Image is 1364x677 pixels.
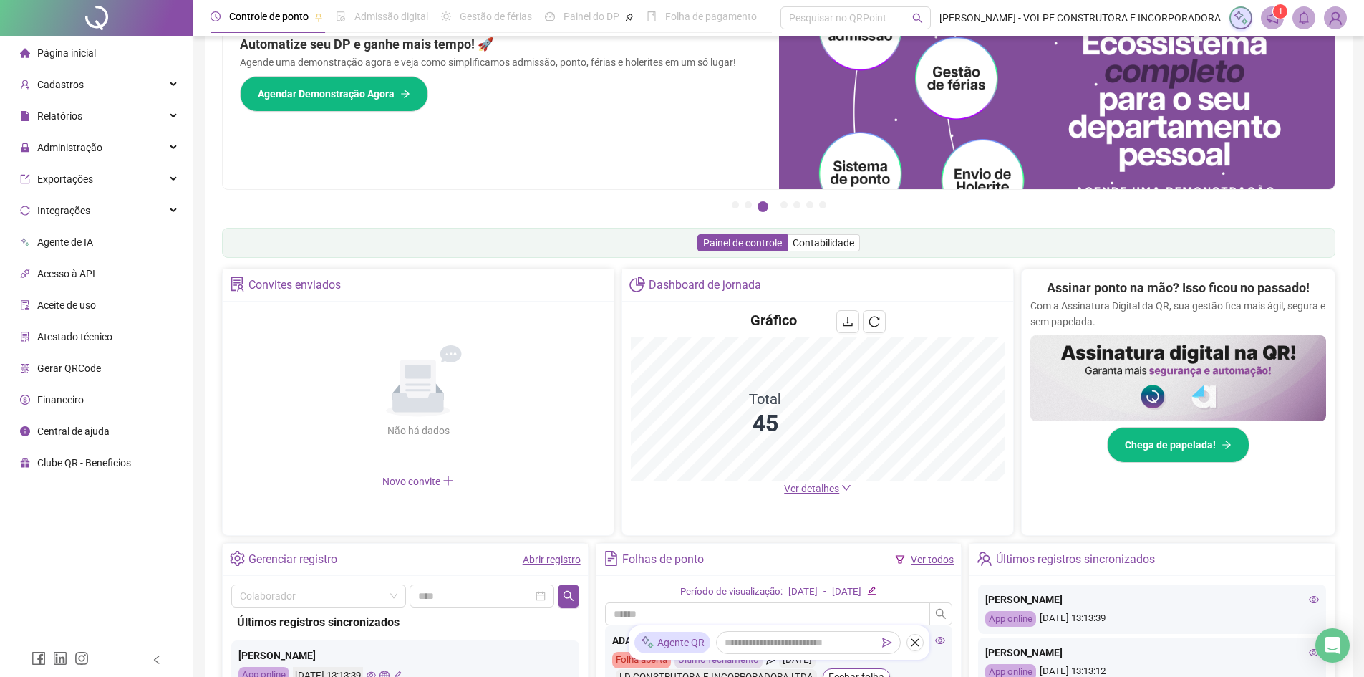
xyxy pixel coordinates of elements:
span: Integrações [37,205,90,216]
div: [PERSON_NAME] [238,648,572,663]
img: banner%2Fd57e337e-a0d3-4837-9615-f134fc33a8e6.png [779,17,1335,189]
p: Agende uma demonstração agora e veja como simplificamos admissão, ponto, férias e holerites em um... [240,54,762,70]
span: Agente de IA [37,236,93,248]
span: arrow-right [400,89,410,99]
h4: Gráfico [750,310,797,330]
button: 2 [745,201,752,208]
span: solution [20,332,30,342]
span: download [842,316,853,327]
p: Com a Assinatura Digital da QR, sua gestão fica mais ágil, segura e sem papelada. [1030,298,1326,330]
span: user-add [20,80,30,90]
span: Ver detalhes [784,483,839,494]
div: Último fechamento [674,652,763,668]
h2: Assinar ponto na mão? Isso ficou no passado! [1047,278,1310,298]
span: Aceite de uso [37,299,96,311]
div: [DATE] [832,585,861,600]
a: Abrir registro [523,554,581,565]
span: edit [867,586,876,595]
span: reload [869,316,880,327]
span: lock [20,143,30,153]
div: - [823,585,826,600]
div: [DATE] [779,652,816,668]
img: sparkle-icon.fc2bf0ac1784a2077858766a79e2daf3.svg [1233,10,1249,26]
span: Controle de ponto [229,11,309,22]
div: Últimos registros sincronizados [996,547,1155,572]
span: gift [20,458,30,468]
span: dashboard [545,11,555,21]
div: Dashboard de jornada [649,273,761,297]
button: 3 [758,201,768,212]
div: Open Intercom Messenger [1315,628,1350,663]
button: 1 [732,201,739,208]
span: sync [20,206,30,216]
span: search [935,608,947,620]
img: 60142 [1325,7,1346,29]
span: Administração [37,142,102,153]
div: Não há dados [352,423,484,438]
a: Ver detalhes down [784,483,851,494]
img: sparkle-icon.fc2bf0ac1784a2077858766a79e2daf3.svg [640,635,654,650]
span: Painel de controle [703,237,782,249]
span: file-text [604,551,619,566]
span: clock-circle [211,11,221,21]
button: 7 [819,201,826,208]
span: dollar [20,395,30,405]
span: pushpin [625,13,634,21]
span: Acesso à API [37,268,95,279]
span: Admissão digital [354,11,428,22]
span: send [766,652,775,668]
div: Agente QR [634,632,710,653]
span: eye [1309,648,1319,658]
div: Convites enviados [248,273,341,297]
div: Folha aberta [612,652,671,668]
span: Exportações [37,173,93,185]
span: down [841,483,851,493]
span: audit [20,300,30,310]
span: facebook [32,651,46,666]
span: Página inicial [37,47,96,59]
span: Painel do DP [564,11,619,22]
div: App online [985,611,1036,628]
img: banner%2F02c71560-61a6-44d4-94b9-c8ab97240462.png [1030,335,1326,421]
span: team [977,551,992,566]
span: file-done [336,11,346,21]
span: close [910,638,920,648]
div: Últimos registros sincronizados [237,613,574,631]
span: export [20,174,30,184]
span: filter [895,554,905,565]
sup: 1 [1273,4,1287,19]
span: instagram [74,651,89,666]
span: pushpin [314,13,323,21]
span: Contabilidade [793,237,854,249]
span: Agendar Demonstração Agora [258,86,395,102]
button: 6 [806,201,813,208]
span: Chega de papelada! [1125,437,1216,453]
span: Cadastros [37,79,84,90]
span: Gestão de férias [460,11,532,22]
span: solution [230,277,245,292]
div: Período de visualização: [680,585,783,600]
span: arrow-right [1222,440,1232,450]
span: Novo convite [382,476,454,487]
div: [DATE] 13:13:39 [985,611,1319,628]
span: bell [1297,11,1310,24]
span: Gerar QRCode [37,362,101,374]
span: Clube QR - Beneficios [37,457,131,469]
span: setting [230,551,245,566]
span: 1 [1278,6,1283,16]
div: [PERSON_NAME] [985,645,1319,661]
span: search [563,590,574,602]
span: eye [935,635,945,645]
span: Relatórios [37,110,82,122]
span: [PERSON_NAME] - VOLPE CONSTRUTORA E INCORPORADORA [939,10,1221,26]
span: api [20,269,30,279]
span: send [882,638,892,648]
button: 5 [793,201,800,208]
span: sun [441,11,451,21]
span: left [152,655,162,665]
div: [DATE] [788,585,818,600]
span: Folha de pagamento [665,11,757,22]
span: plus [442,475,454,486]
span: Central de ajuda [37,426,110,437]
a: Ver todos [911,554,954,565]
